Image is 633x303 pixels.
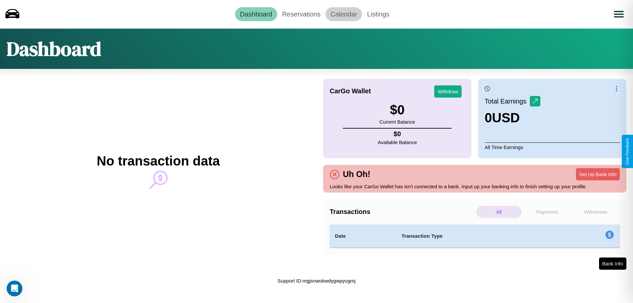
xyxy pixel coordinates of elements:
h2: No transaction data [97,154,220,168]
p: Payments [525,206,570,218]
h1: Dashboard [7,35,101,62]
p: Withdraws [573,206,618,218]
h4: Date [335,232,391,240]
h3: 0 USD [485,110,540,125]
button: Set Up Bank Info [576,168,620,180]
button: Bank Info [599,258,626,270]
h4: $ 0 [378,130,417,138]
button: Withdraw [434,85,462,98]
h4: Transaction Type [402,232,551,240]
h4: Uh Oh! [340,169,374,179]
p: All Time Earnings [485,142,620,152]
p: Support ID: mgjsnwokwdygwpyugmj [278,276,356,285]
a: Listings [362,7,394,21]
p: Current Balance [379,117,415,126]
p: Total Earnings [485,95,530,107]
a: Reservations [277,7,326,21]
h3: $ 0 [379,103,415,117]
p: Available Balance [378,138,417,147]
p: Looks like your CarGo Wallet has isn't connected to a bank. Input up your banking info to finish ... [330,182,620,191]
h4: CarGo Wallet [330,87,371,95]
table: simple table [330,225,620,248]
p: All [476,206,522,218]
h4: Transactions [330,208,475,216]
a: Dashboard [235,7,277,21]
button: Open menu [610,5,628,23]
a: Calendar [325,7,362,21]
iframe: Intercom live chat [7,281,22,296]
div: Give Feedback [625,138,630,165]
